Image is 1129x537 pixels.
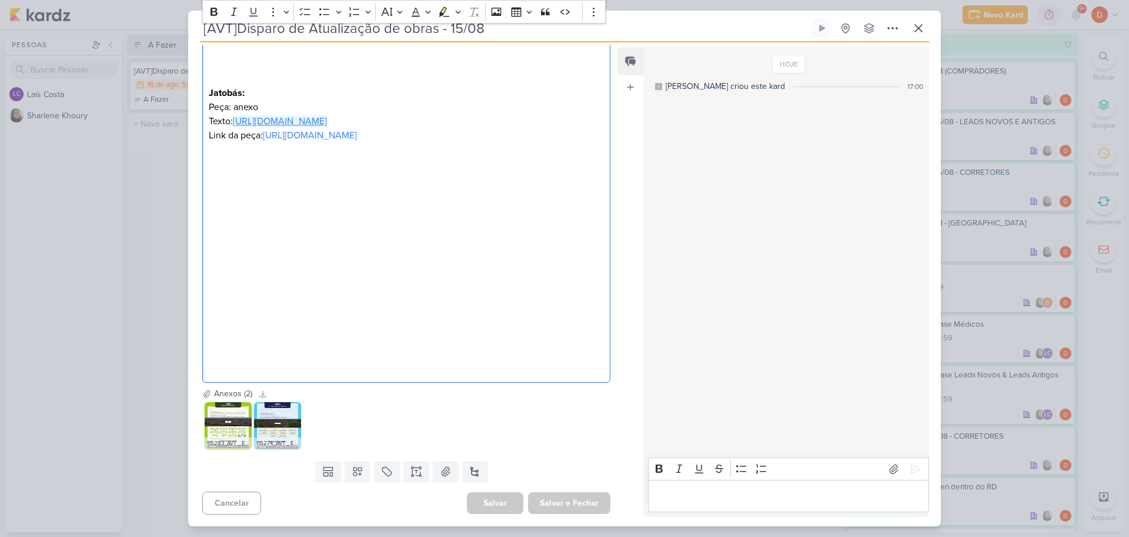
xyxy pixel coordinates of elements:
img: EoEpdGcp4gaUKNtK8qUnTTMOBo17gqvuMfnLkvMU.jpg [205,402,252,449]
img: dbYpcb3DOm0bgqEqx1sXQYHSZAodpXX7XdwIs9BD.jpg [254,402,301,449]
div: 17:00 [907,81,923,92]
strong: Jatobás: [209,87,245,99]
input: Kard Sem Título [200,18,809,39]
p: Link da peça: [209,128,604,142]
a: [URL][DOMAIN_NAME] [263,130,357,141]
p: Peça: anexo [209,86,604,114]
div: [PERSON_NAME] criou este kard [666,80,785,92]
button: Cancelar [202,492,261,515]
p: Texto: [209,114,604,128]
div: 115274_AVT _ E-MAIL MKT _ EVOLUCAO DE OBRAS _ CACHOEIRA _ AGOSTO.jpg [254,437,301,449]
a: [URL][DOMAIN_NAME] [233,115,327,127]
div: Ligar relógio [817,24,827,33]
div: Anexos (2) [214,387,252,400]
div: 115283_AVT _ E-MAIL MKT _ EVOLUCAO DE OBRAS _ JATOBAS _ AGOSTO.jpg [205,437,252,449]
div: Editor editing area: main [648,480,929,512]
div: Editor toolbar [648,458,929,480]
